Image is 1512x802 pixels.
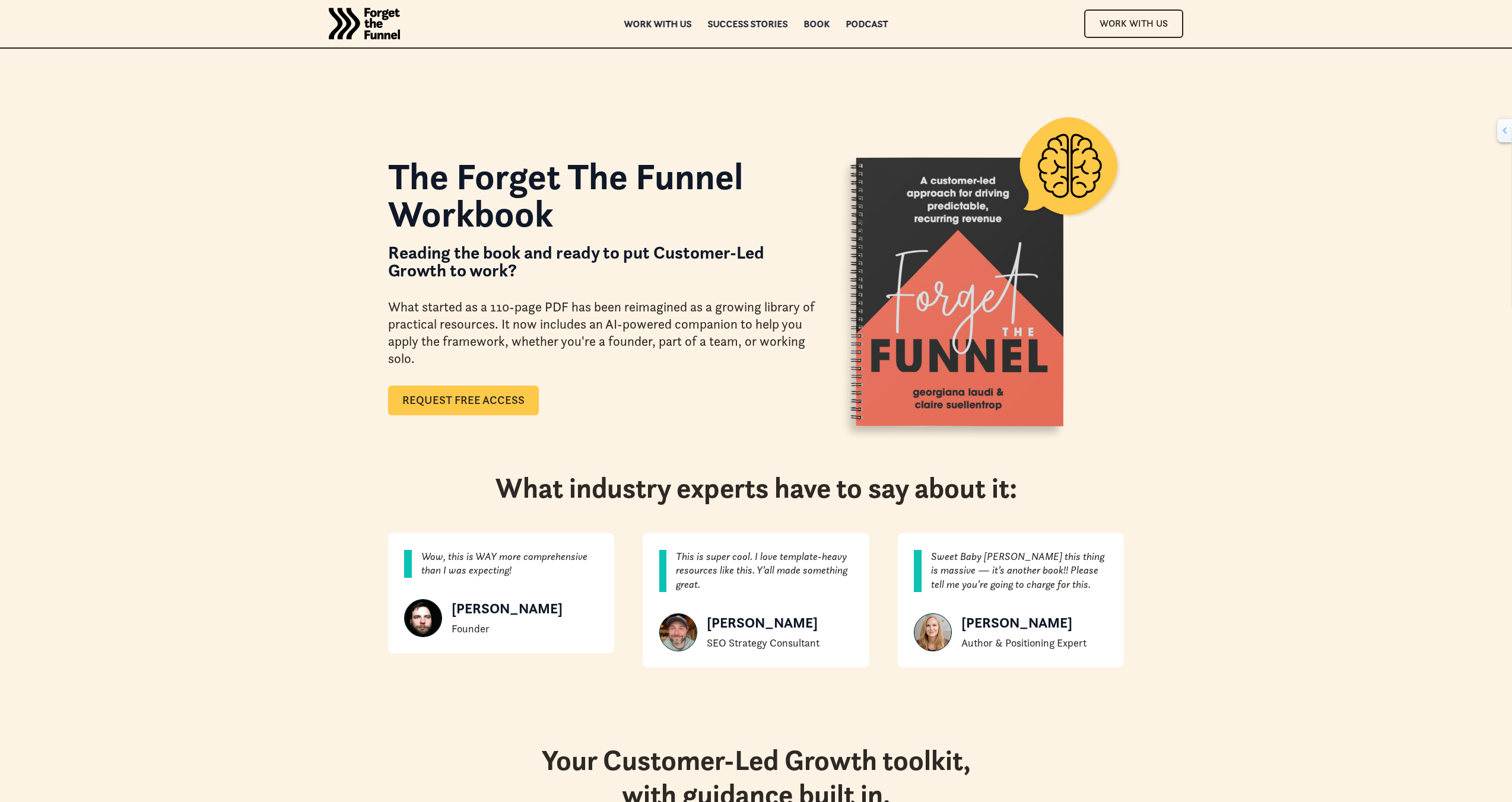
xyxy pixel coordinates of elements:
[388,298,815,368] div: What started as a 110-page PDF has been reimagined as a growing library of practical resources. I...
[388,386,539,415] a: Request Free Access
[804,20,830,28] a: Book
[388,241,764,281] strong: Reading the book and ready to put Customer-Led Growth to work?
[961,636,1087,650] div: Author & Positioning Expert
[707,636,819,650] div: SEO Strategy Consultant
[495,471,1017,505] h2: What industry experts have to say about it:
[452,622,563,636] div: Founder
[931,550,1104,591] em: Sweet Baby [PERSON_NAME] this thing is massive — it’s another book!! Please tell me you’re going ...
[421,550,587,577] em: Wow, this is WAY more comprehensive than I was expecting!
[452,599,563,619] div: [PERSON_NAME]
[624,20,692,28] a: Work with us
[388,158,815,232] h1: The Forget The Funnel Workbook
[708,20,788,28] a: Success Stories
[707,613,819,634] div: [PERSON_NAME]
[846,20,888,28] a: Podcast
[961,613,1087,634] div: [PERSON_NAME]
[1084,9,1183,37] a: Work With Us
[676,550,847,591] em: This is super cool. I love template-heavy resources like this. Y’all made something great.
